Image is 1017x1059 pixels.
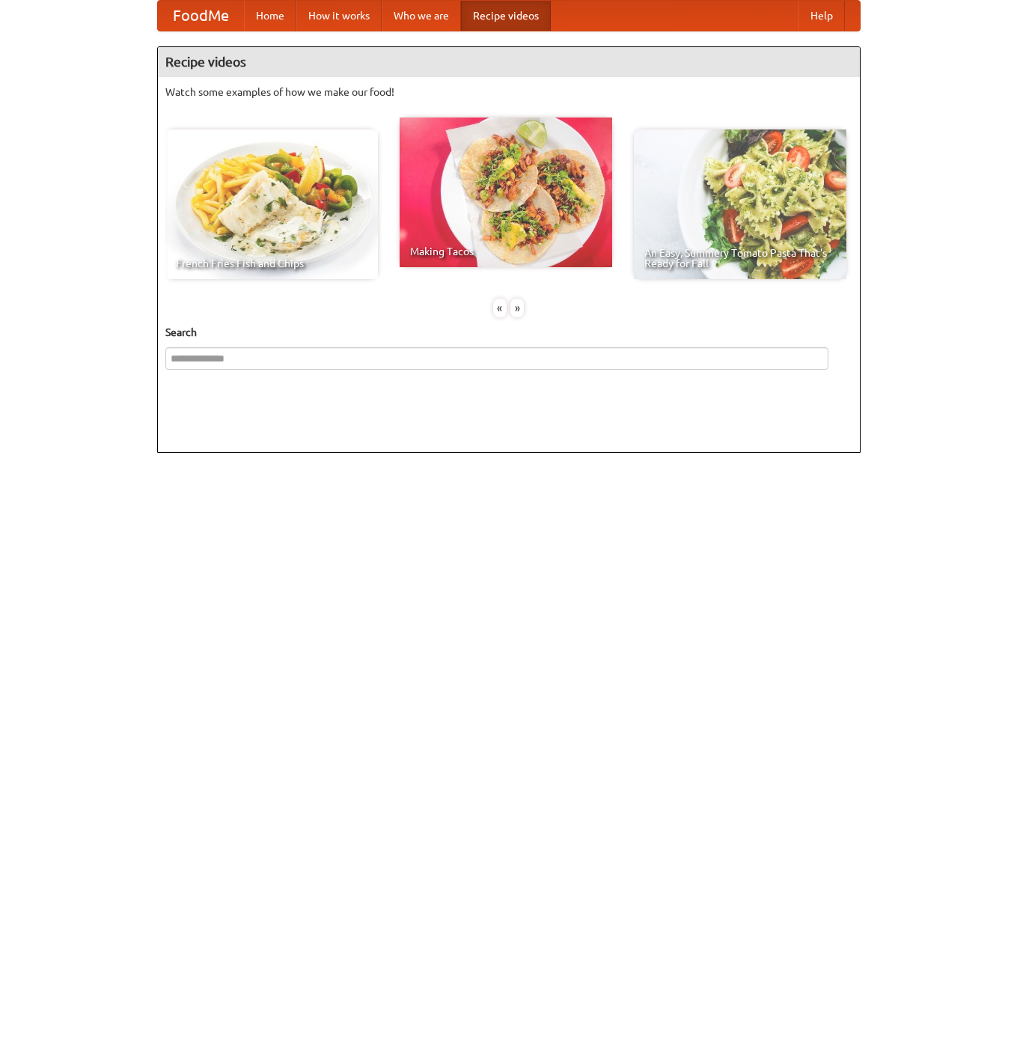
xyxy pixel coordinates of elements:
[244,1,296,31] a: Home
[493,299,507,317] div: «
[296,1,382,31] a: How it works
[400,118,612,267] a: Making Tacos
[165,85,852,100] p: Watch some examples of how we make our food!
[158,47,860,77] h4: Recipe videos
[644,248,836,269] span: An Easy, Summery Tomato Pasta That's Ready for Fall
[410,246,602,257] span: Making Tacos
[634,129,846,279] a: An Easy, Summery Tomato Pasta That's Ready for Fall
[382,1,461,31] a: Who we are
[165,325,852,340] h5: Search
[798,1,845,31] a: Help
[176,258,367,269] span: French Fries Fish and Chips
[158,1,244,31] a: FoodMe
[165,129,378,279] a: French Fries Fish and Chips
[510,299,524,317] div: »
[461,1,551,31] a: Recipe videos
